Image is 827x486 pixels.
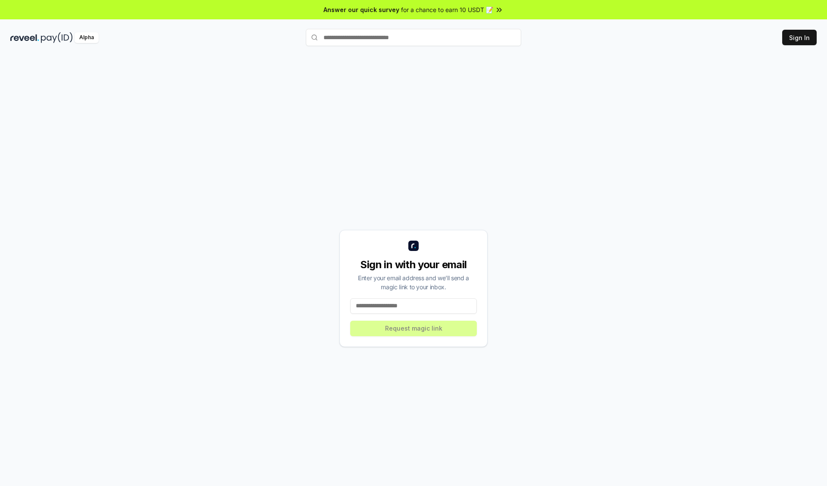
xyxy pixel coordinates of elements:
button: Sign In [782,30,817,45]
div: Sign in with your email [350,258,477,272]
div: Enter your email address and we’ll send a magic link to your inbox. [350,273,477,291]
span: Answer our quick survey [323,5,399,14]
img: reveel_dark [10,32,39,43]
span: for a chance to earn 10 USDT 📝 [401,5,493,14]
img: logo_small [408,241,419,251]
img: pay_id [41,32,73,43]
div: Alpha [75,32,99,43]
